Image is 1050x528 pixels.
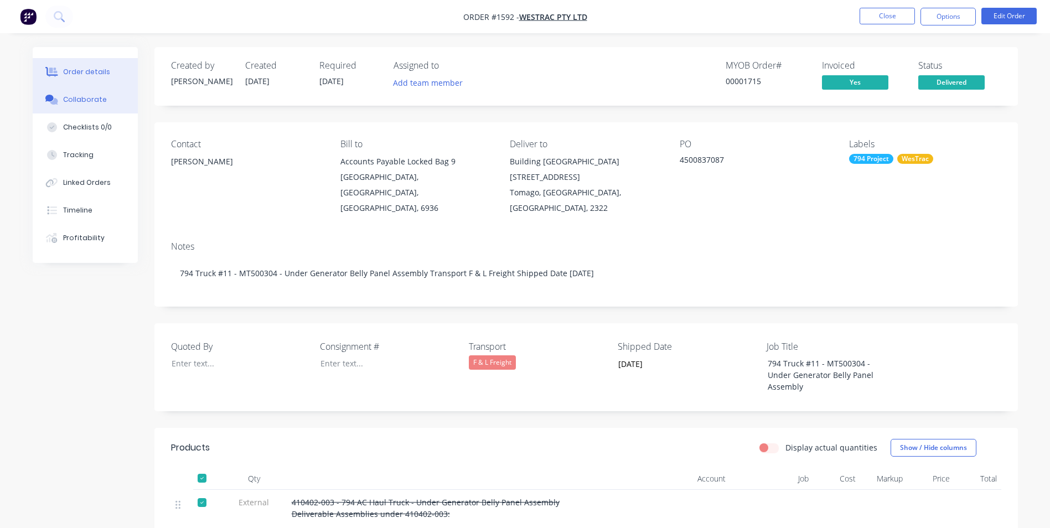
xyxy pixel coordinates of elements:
[33,196,138,224] button: Timeline
[292,497,560,519] span: 410402-003 - 794 AC Haul Truck - Under Generator Belly Panel Assembly Deliverable Assemblies unde...
[33,58,138,86] button: Order details
[33,86,138,113] button: Collaborate
[463,12,519,22] span: Order #1592 -
[63,205,92,215] div: Timeline
[33,113,138,141] button: Checklists 0/0
[510,154,661,216] div: Building [GEOGRAPHIC_DATA][STREET_ADDRESS]Tomago, [GEOGRAPHIC_DATA], [GEOGRAPHIC_DATA], 2322
[469,340,607,353] label: Transport
[340,154,492,216] div: Accounts Payable Locked Bag 9[GEOGRAPHIC_DATA], [GEOGRAPHIC_DATA], [GEOGRAPHIC_DATA], 6936
[920,8,976,25] button: Options
[730,468,813,490] div: Job
[245,60,306,71] div: Created
[225,496,283,508] span: External
[469,355,516,370] div: F & L Freight
[63,178,111,188] div: Linked Orders
[860,468,907,490] div: Markup
[171,60,232,71] div: Created by
[785,442,877,453] label: Display actual quantities
[813,468,860,490] div: Cost
[171,241,1001,252] div: Notes
[63,67,110,77] div: Order details
[33,169,138,196] button: Linked Orders
[33,141,138,169] button: Tracking
[680,154,818,169] div: 4500837087
[340,139,492,149] div: Bill to
[918,75,985,92] button: Delivered
[611,356,748,372] input: Enter date
[860,8,915,24] button: Close
[726,75,809,87] div: 00001715
[619,468,730,490] div: Account
[822,60,905,71] div: Invoiced
[171,139,323,149] div: Contact
[918,75,985,89] span: Delivered
[680,139,831,149] div: PO
[245,76,270,86] span: [DATE]
[319,76,344,86] span: [DATE]
[340,169,492,216] div: [GEOGRAPHIC_DATA], [GEOGRAPHIC_DATA], [GEOGRAPHIC_DATA], 6936
[63,150,94,160] div: Tracking
[891,439,976,457] button: Show / Hide columns
[171,256,1001,290] div: 794 Truck #11 - MT500304 - Under Generator Belly Panel Assembly Transport F & L Freight Shipped D...
[387,75,468,90] button: Add team member
[822,75,888,89] span: Yes
[618,340,756,353] label: Shipped Date
[63,122,112,132] div: Checklists 0/0
[171,154,323,169] div: [PERSON_NAME]
[320,340,458,353] label: Consignment #
[171,154,323,189] div: [PERSON_NAME]
[394,60,504,71] div: Assigned to
[510,185,661,216] div: Tomago, [GEOGRAPHIC_DATA], [GEOGRAPHIC_DATA], 2322
[171,75,232,87] div: [PERSON_NAME]
[394,75,469,90] button: Add team member
[63,233,105,243] div: Profitability
[954,468,1001,490] div: Total
[319,60,380,71] div: Required
[907,468,954,490] div: Price
[849,139,1001,149] div: Labels
[510,154,661,185] div: Building [GEOGRAPHIC_DATA][STREET_ADDRESS]
[20,8,37,25] img: Factory
[171,441,210,454] div: Products
[63,95,107,105] div: Collaborate
[221,468,287,490] div: Qty
[340,154,492,169] div: Accounts Payable Locked Bag 9
[918,60,1001,71] div: Status
[726,60,809,71] div: MYOB Order #
[767,340,905,353] label: Job Title
[981,8,1037,24] button: Edit Order
[759,355,897,395] div: 794 Truck #11 - MT500304 - Under Generator Belly Panel Assembly
[897,154,933,164] div: WesTrac
[849,154,893,164] div: 794 Project
[33,224,138,252] button: Profitability
[171,340,309,353] label: Quoted By
[510,139,661,149] div: Deliver to
[519,12,587,22] a: WesTrac Pty Ltd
